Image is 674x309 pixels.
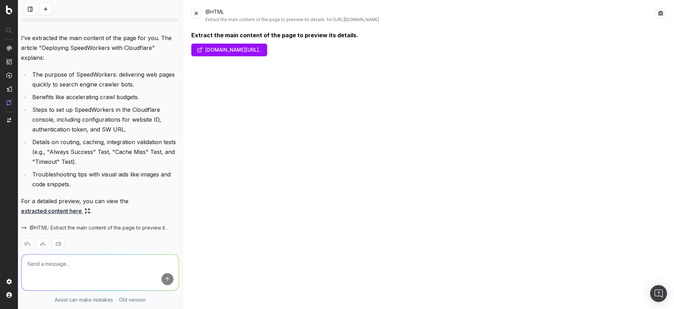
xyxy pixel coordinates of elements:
[6,279,12,284] img: Setting
[191,31,666,39] div: Extract the main content of the page to preview its details.
[21,196,179,216] p: For a detailed preview, you can view the .
[30,70,179,89] li: The purpose of SpeedWorkers: delivering web pages quickly to search engine crawler bots.
[6,45,12,51] img: Analytics
[55,296,113,303] p: Assist can make mistakes
[6,72,12,78] img: Activation
[205,8,656,22] div: @HTML
[7,118,11,123] img: Switch project
[21,33,179,63] p: I’ve extracted the main content of the page for you. The article "Deploying SpeedWorkers with Clo...
[21,206,90,216] a: extracted content here
[191,44,267,56] a: [DOMAIN_NAME][URL]..
[30,169,179,189] li: Troubleshooting tips with visual aids like images and code snippets.
[6,292,12,298] img: My account
[30,105,179,134] li: Steps to set up SpeedWorkers in the Cloudflare console, including configurations for website ID, ...
[6,59,12,65] img: Intelligence
[21,224,179,231] button: @HTML: Extract the main content of the page to preview its details. for [URL][DOMAIN_NAME]
[6,5,12,14] img: Botify logo
[30,137,179,167] li: Details on routing, caching, integration validation tests (e.g., "Always Success" Test, "Cache Mi...
[29,224,171,231] span: @HTML: Extract the main content of the page to preview its details. for [URL][DOMAIN_NAME]
[119,296,146,303] a: Old version
[205,17,656,22] div: Extract the main content of the page to preview its details. for [URL][DOMAIN_NAME]
[6,99,12,105] img: Assist
[6,86,12,92] img: Studio
[650,285,667,302] div: Open Intercom Messenger
[30,92,179,102] li: Benefits like accelerating crawl budgets.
